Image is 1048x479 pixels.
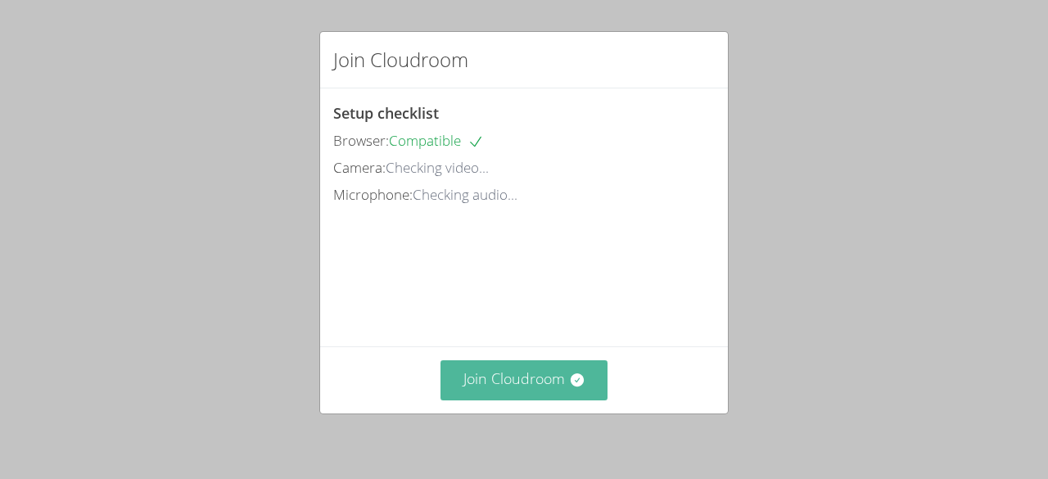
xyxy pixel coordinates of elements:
button: Join Cloudroom [440,360,608,400]
span: Camera: [333,158,386,177]
span: Microphone: [333,185,413,204]
span: Checking video... [386,158,489,177]
h2: Join Cloudroom [333,45,468,75]
span: Setup checklist [333,103,439,123]
span: Checking audio... [413,185,517,204]
span: Compatible [389,131,484,150]
span: Browser: [333,131,389,150]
